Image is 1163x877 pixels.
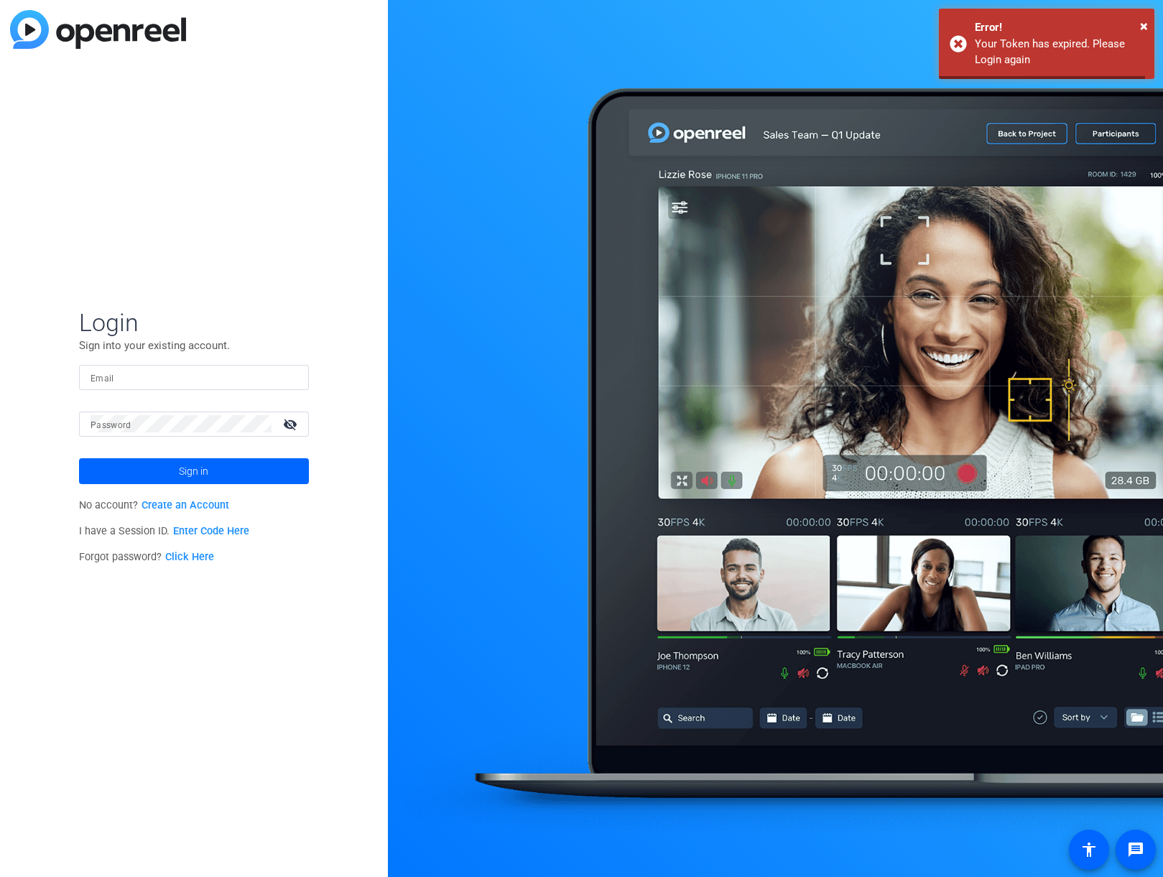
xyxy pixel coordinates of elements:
[274,414,309,435] mat-icon: visibility_off
[1127,841,1144,858] mat-icon: message
[79,499,229,511] span: No account?
[975,19,1144,36] div: Error!
[79,338,309,353] p: Sign into your existing account.
[1140,17,1148,34] span: ×
[142,499,229,511] a: Create an Account
[79,307,309,338] span: Login
[91,420,131,430] mat-label: Password
[179,453,208,489] span: Sign in
[10,10,186,49] img: blue-gradient.svg
[79,458,309,484] button: Sign in
[79,525,249,537] span: I have a Session ID.
[91,368,297,386] input: Enter Email Address
[91,373,114,384] mat-label: Email
[1080,841,1098,858] mat-icon: accessibility
[1140,15,1148,37] button: Close
[975,36,1144,68] div: Your Token has expired. Please Login again
[79,551,214,563] span: Forgot password?
[173,525,249,537] a: Enter Code Here
[165,551,214,563] a: Click Here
